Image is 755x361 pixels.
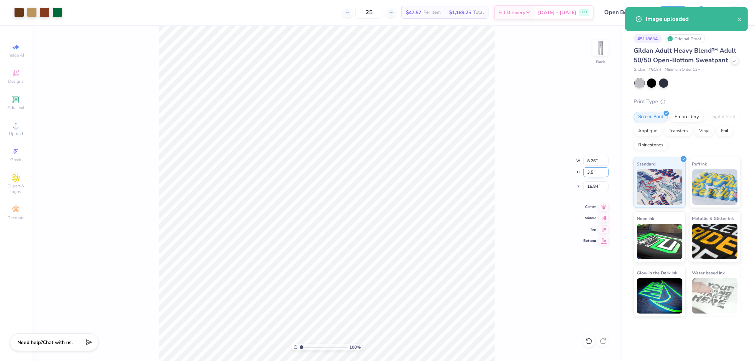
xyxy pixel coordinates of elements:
span: FREE [580,10,588,15]
span: Center [583,204,596,209]
span: Per Item [423,9,441,16]
img: Neon Ink [637,224,682,259]
img: Back [594,41,608,55]
span: Total [473,9,484,16]
span: Gildan Adult Heavy Blend™ Adult 50/50 Open-Bottom Sweatpant [634,46,736,64]
span: Top [583,227,596,232]
div: Back [596,59,605,65]
input: Untitled Design [599,5,651,19]
div: Digital Print [706,112,740,122]
div: Print Type [634,98,741,106]
div: Applique [634,126,662,136]
div: # 511863A [634,34,662,43]
span: Glow in the Dark Ink [637,269,677,276]
img: Glow in the Dark Ink [637,278,682,314]
span: $47.57 [406,9,421,16]
div: Rhinestones [634,140,668,151]
img: Metallic & Glitter Ink [692,224,738,259]
span: Greek [11,157,22,163]
span: Est. Delivery [498,9,525,16]
span: Add Text [7,105,24,110]
div: Screen Print [634,112,668,122]
img: Puff Ink [692,169,738,205]
span: Middle [583,216,596,221]
span: $1,189.25 [449,9,471,16]
img: Water based Ink [692,278,738,314]
span: Neon Ink [637,215,654,222]
div: Image uploaded [646,15,737,23]
span: Puff Ink [692,160,707,168]
div: Original Proof [665,34,705,43]
span: Designs [8,78,24,84]
span: Upload [9,131,23,136]
input: – – [355,6,383,19]
span: Water based Ink [692,269,725,276]
span: Gildan [634,67,645,73]
span: Metallic & Glitter Ink [692,215,734,222]
span: [DATE] - [DATE] [538,9,576,16]
img: Standard [637,169,682,205]
span: Bottom [583,238,596,243]
span: Clipart & logos [4,183,28,194]
span: Standard [637,160,656,168]
span: Image AI [8,52,24,58]
div: Embroidery [670,112,704,122]
span: 100 % [349,344,361,350]
div: Foil [716,126,733,136]
span: Minimum Order: 12 + [665,67,700,73]
span: Chat with us. [43,339,73,346]
span: Decorate [7,215,24,221]
button: close [737,15,742,23]
span: # G184 [648,67,661,73]
strong: Need help? [17,339,43,346]
div: Vinyl [694,126,714,136]
div: Transfers [664,126,692,136]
